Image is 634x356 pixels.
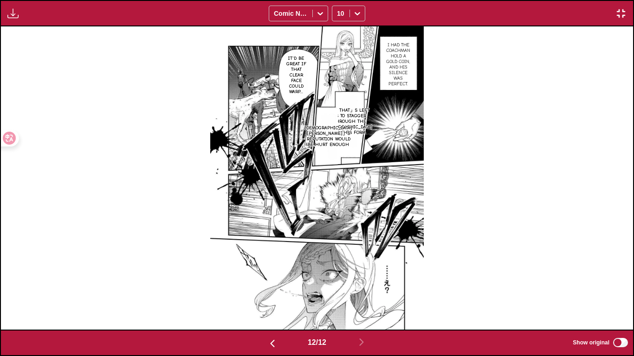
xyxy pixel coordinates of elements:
p: It'd be great if that clear face could warp... [283,54,310,96]
p: All that」s left is to stagger through the [GEOGRAPHIC_DATA] in this form [326,106,374,137]
img: Next page [356,337,367,348]
img: Manga Panel [210,26,423,329]
input: Show original [613,338,628,347]
span: Show original [573,339,609,346]
p: I had the coachman hold a gold coin, and his silence was perfect. [384,40,412,89]
img: Previous page [267,338,278,349]
span: 12 / 12 [308,338,326,347]
img: Download translated images [7,8,19,19]
p: [DEMOGRAPHIC_DATA] [PERSON_NAME]」s reputation would be hurt enough [303,123,354,149]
